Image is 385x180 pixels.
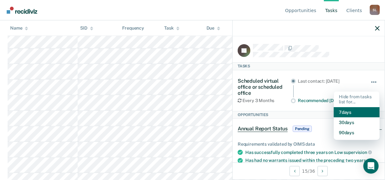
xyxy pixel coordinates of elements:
[363,158,379,174] div: Open Intercom Messenger
[164,25,179,31] div: Task
[80,25,93,31] div: SID
[334,92,380,107] div: Hide from tasks list for...
[238,126,288,132] span: Annual Report Status
[7,7,37,14] img: Recidiviz
[293,126,312,132] span: Pending
[298,98,362,103] div: Recommended [DATE]
[233,111,385,119] div: Opportunities
[233,119,385,139] div: Annual Report StatusPending
[344,150,372,155] span: supervision
[233,62,385,70] div: Tasks
[334,107,380,117] button: 7 days
[370,5,380,15] div: S L
[10,25,28,31] div: Name
[298,79,362,84] div: Last contact: [DATE]
[334,92,380,141] div: Dropdown Menu
[233,163,385,179] div: 15 / 36
[334,128,380,138] button: 90 days
[245,158,380,169] div: Has had no warrants issued within the preceding two years of
[238,98,291,103] div: Every 3 Months
[238,78,291,96] div: Scheduled virtual office or scheduled office
[370,5,380,15] button: Profile dropdown button
[290,166,300,176] button: Previous Client
[238,142,380,147] div: Requirements validated by OIMS data
[245,149,380,155] div: Has successfully completed three years on Low
[122,25,144,31] div: Frequency
[206,25,220,31] div: Due
[318,166,328,176] button: Next Client
[334,117,380,128] button: 30 days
